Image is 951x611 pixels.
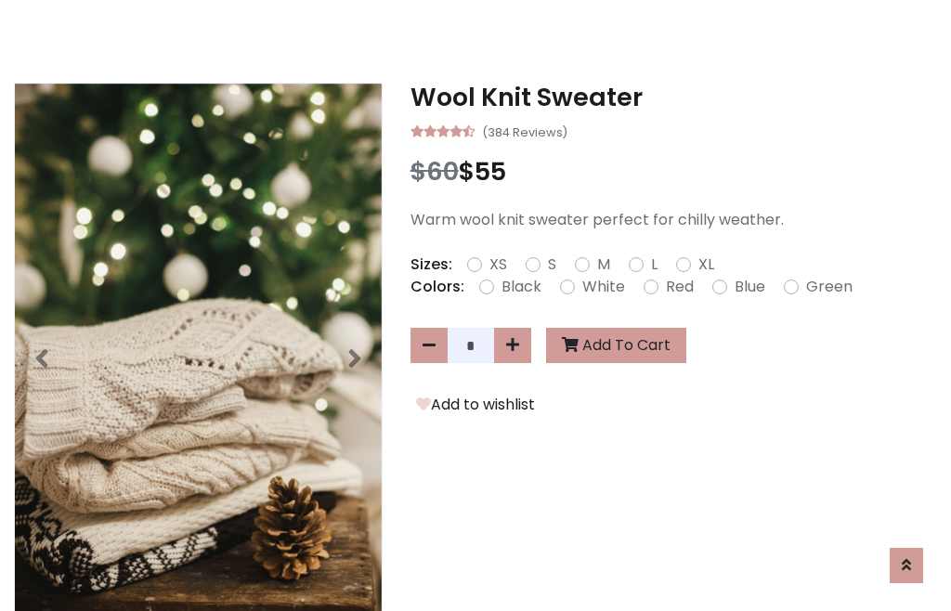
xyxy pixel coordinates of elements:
[410,83,937,112] h3: Wool Knit Sweater
[597,253,610,276] label: M
[410,209,937,231] p: Warm wool knit sweater perfect for chilly weather.
[475,154,506,188] span: 55
[698,253,714,276] label: XL
[666,276,694,298] label: Red
[482,120,567,142] small: (384 Reviews)
[548,253,556,276] label: S
[489,253,507,276] label: XS
[582,276,625,298] label: White
[410,154,459,188] span: $60
[735,276,765,298] label: Blue
[410,393,541,417] button: Add to wishlist
[546,328,686,363] button: Add To Cart
[502,276,541,298] label: Black
[806,276,853,298] label: Green
[410,253,452,276] p: Sizes:
[410,276,464,298] p: Colors:
[651,253,658,276] label: L
[410,157,937,187] h3: $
